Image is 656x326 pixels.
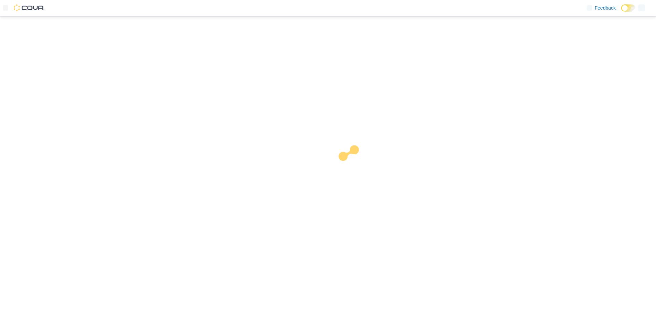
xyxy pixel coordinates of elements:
[621,4,635,12] input: Dark Mode
[328,140,379,192] img: cova-loader
[14,4,44,11] img: Cova
[595,4,616,11] span: Feedback
[584,1,618,15] a: Feedback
